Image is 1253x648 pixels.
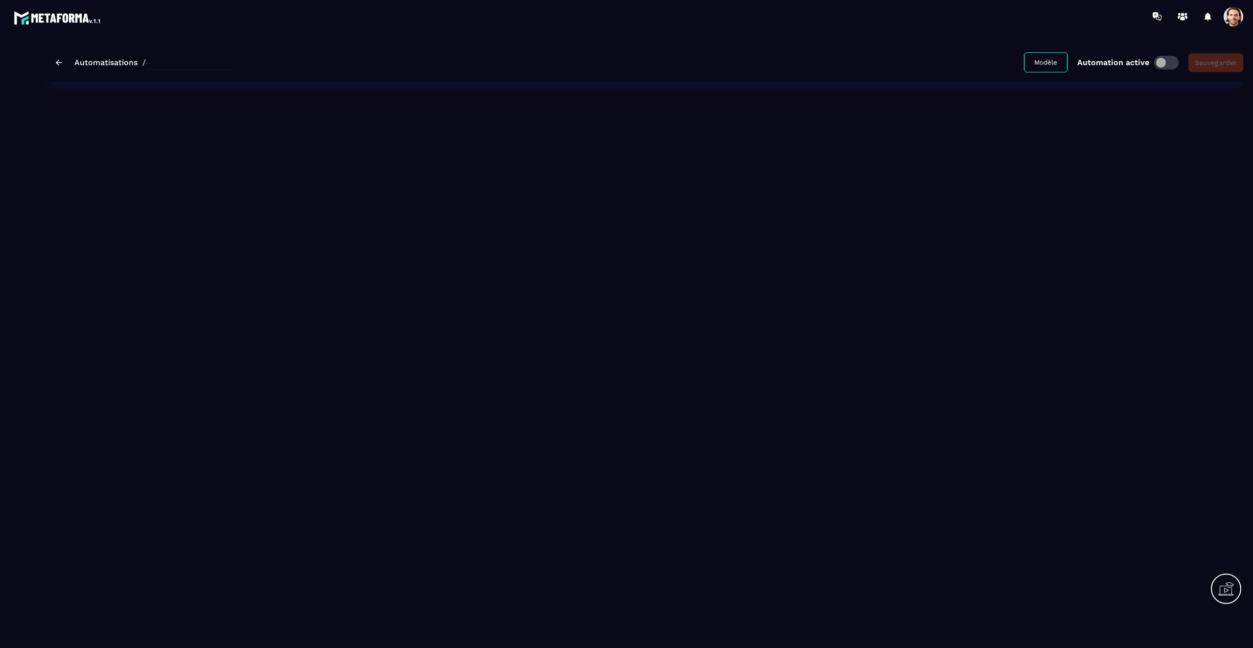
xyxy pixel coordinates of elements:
[142,58,146,67] span: /
[14,9,102,26] img: logo
[1077,58,1149,67] p: Automation active
[1024,52,1067,72] button: Modèle
[56,60,62,66] img: arrow
[74,58,138,67] a: Automatisations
